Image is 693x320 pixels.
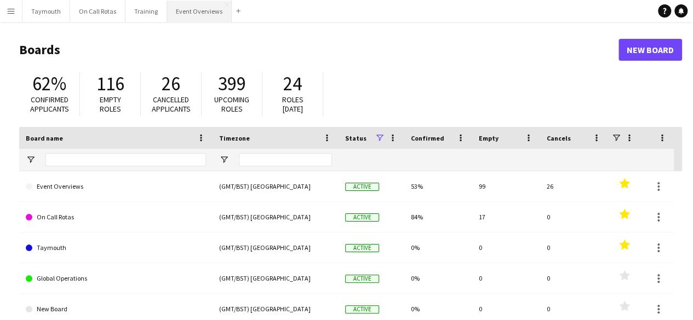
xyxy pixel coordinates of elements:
[213,202,339,232] div: (GMT/BST) [GEOGRAPHIC_DATA]
[22,1,70,22] button: Taymouth
[214,95,249,114] span: Upcoming roles
[219,155,229,165] button: Open Filter Menu
[96,72,124,96] span: 116
[618,39,682,61] a: New Board
[540,171,608,201] div: 26
[472,263,540,293] div: 0
[404,171,472,201] div: 53%
[32,72,66,96] span: 62%
[219,134,250,142] span: Timezone
[167,1,232,22] button: Event Overviews
[19,42,618,58] h1: Boards
[26,171,206,202] a: Event Overviews
[404,263,472,293] div: 0%
[404,232,472,263] div: 0%
[540,232,608,263] div: 0
[26,202,206,232] a: On Call Rotas
[479,134,499,142] span: Empty
[411,134,444,142] span: Confirmed
[213,263,339,293] div: (GMT/BST) [GEOGRAPHIC_DATA]
[345,213,379,222] span: Active
[547,134,571,142] span: Cancels
[345,275,379,283] span: Active
[26,134,63,142] span: Board name
[282,95,303,114] span: Roles [DATE]
[345,305,379,313] span: Active
[345,183,379,191] span: Active
[472,232,540,263] div: 0
[218,72,246,96] span: 399
[30,95,69,114] span: Confirmed applicants
[26,232,206,263] a: Taymouth
[70,1,125,22] button: On Call Rotas
[152,95,191,114] span: Cancelled applicants
[472,202,540,232] div: 17
[45,153,206,166] input: Board name Filter Input
[213,232,339,263] div: (GMT/BST) [GEOGRAPHIC_DATA]
[472,171,540,201] div: 99
[239,153,332,166] input: Timezone Filter Input
[213,171,339,201] div: (GMT/BST) [GEOGRAPHIC_DATA]
[26,263,206,294] a: Global Operations
[125,1,167,22] button: Training
[345,134,366,142] span: Status
[100,95,121,114] span: Empty roles
[162,72,180,96] span: 26
[540,202,608,232] div: 0
[26,155,36,165] button: Open Filter Menu
[345,244,379,252] span: Active
[540,263,608,293] div: 0
[283,72,302,96] span: 24
[404,202,472,232] div: 84%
